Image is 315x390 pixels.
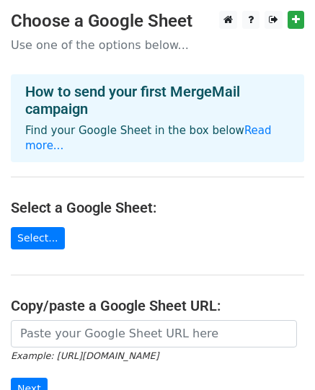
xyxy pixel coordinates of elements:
[11,297,304,314] h4: Copy/paste a Google Sheet URL:
[25,123,290,154] p: Find your Google Sheet in the box below
[11,37,304,53] p: Use one of the options below...
[25,83,290,118] h4: How to send your first MergeMail campaign
[11,227,65,249] a: Select...
[25,124,272,152] a: Read more...
[11,11,304,32] h3: Choose a Google Sheet
[11,350,159,361] small: Example: [URL][DOMAIN_NAME]
[11,199,304,216] h4: Select a Google Sheet:
[11,320,297,347] input: Paste your Google Sheet URL here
